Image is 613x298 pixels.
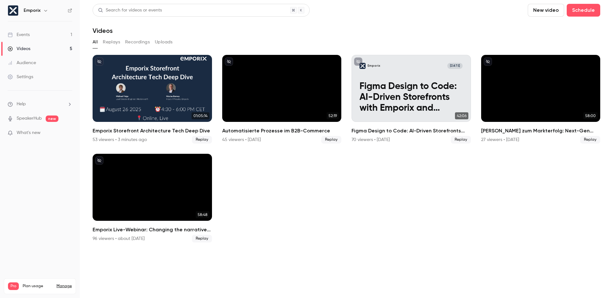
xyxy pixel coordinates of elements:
h2: Emporix Live-Webinar: Changing the narrative of commerce [93,226,212,234]
button: unpublished [484,57,492,66]
button: Schedule [567,4,600,17]
span: [DATE] [447,63,463,69]
button: Recordings [125,37,150,47]
span: Replay [192,235,212,242]
span: 58:00 [583,112,598,119]
h2: Emporix Storefront Architecture Tech Deep Dive [93,127,212,135]
img: Figma Design to Code: AI-Driven Storefronts with Emporix and builder.io [359,63,366,69]
button: unpublished [95,156,103,165]
li: Emporix Live-Webinar: Changing the narrative of commerce [93,154,212,242]
span: Help [17,101,26,108]
div: 70 viewers • [DATE] [352,137,390,143]
div: Audience [8,60,36,66]
span: 58:48 [196,211,209,218]
button: unpublished [95,57,103,66]
button: All [93,37,98,47]
a: Manage [57,284,72,289]
div: 96 viewers • about [DATE] [93,235,145,242]
span: new [46,115,58,122]
section: Videos [93,4,600,294]
li: Figma Design to Code: AI-Driven Storefronts with Emporix and builder.io [352,55,471,144]
li: help-dropdown-opener [8,101,72,108]
span: 01:05:14 [192,112,209,119]
span: 52:19 [327,112,339,119]
img: Emporix [8,5,18,16]
a: SpeakerHub [17,115,42,122]
h2: [PERSON_NAME] zum Markterfolg: Next-Gen Commerce Plattform und PIM für effizientere Prozesse und ... [481,127,601,135]
h1: Videos [93,27,113,34]
h6: Emporix [24,7,41,14]
div: Events [8,32,30,38]
span: Pro [8,282,19,290]
li: Schneller zum Markterfolg: Next-Gen Commerce Plattform und PIM für effizientere Prozesse und bess... [481,55,601,144]
p: Emporix [367,64,380,68]
div: Settings [8,74,33,80]
button: Replays [103,37,120,47]
div: 53 viewers • 3 minutes ago [93,137,147,143]
span: What's new [17,130,41,136]
div: Videos [8,46,30,52]
button: Uploads [155,37,173,47]
div: Search for videos or events [98,7,162,14]
span: Replay [451,136,471,144]
a: 52:19Automatisierte Prozesse im B2B-Commerce45 viewers • [DATE]Replay [222,55,342,144]
h2: Automatisierte Prozesse im B2B-Commerce [222,127,342,135]
span: Plan usage [23,284,53,289]
ul: Videos [93,55,600,242]
span: 42:06 [455,112,468,119]
span: Replay [321,136,341,144]
a: 58:48Emporix Live-Webinar: Changing the narrative of commerce96 viewers • about [DATE]Replay [93,154,212,242]
a: 58:00[PERSON_NAME] zum Markterfolg: Next-Gen Commerce Plattform und PIM für effizientere Prozesse... [481,55,601,144]
a: 01:05:14Emporix Storefront Architecture Tech Deep Dive53 viewers • 3 minutes agoReplay [93,55,212,144]
button: New video [528,4,564,17]
li: Automatisierte Prozesse im B2B-Commerce [222,55,342,144]
p: Figma Design to Code: AI-Driven Storefronts with Emporix and [DOMAIN_NAME] [359,81,463,114]
li: Emporix Storefront Architecture Tech Deep Dive [93,55,212,144]
span: Replay [580,136,600,144]
div: 45 viewers • [DATE] [222,137,261,143]
a: Figma Design to Code: AI-Driven Storefronts with Emporix and builder.ioEmporix[DATE]Figma Design ... [352,55,471,144]
button: unpublished [225,57,233,66]
h2: Figma Design to Code: AI-Driven Storefronts with Emporix and [DOMAIN_NAME] [352,127,471,135]
span: Replay [192,136,212,144]
button: unpublished [354,57,362,66]
div: 27 viewers • [DATE] [481,137,519,143]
